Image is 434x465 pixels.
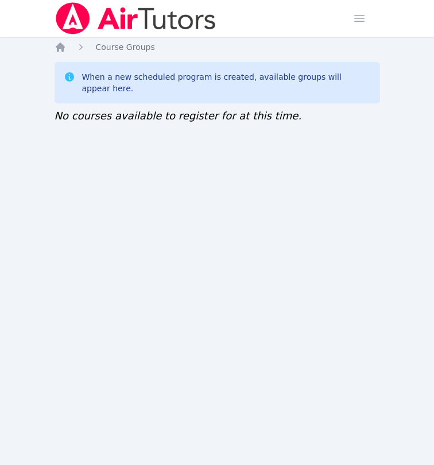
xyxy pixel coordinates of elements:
[55,2,217,34] img: Air Tutors
[55,110,302,122] span: No courses available to register for at this time.
[82,71,371,94] div: When a new scheduled program is created, available groups will appear here.
[55,41,380,53] nav: Breadcrumb
[96,41,155,53] a: Course Groups
[96,42,155,52] span: Course Groups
